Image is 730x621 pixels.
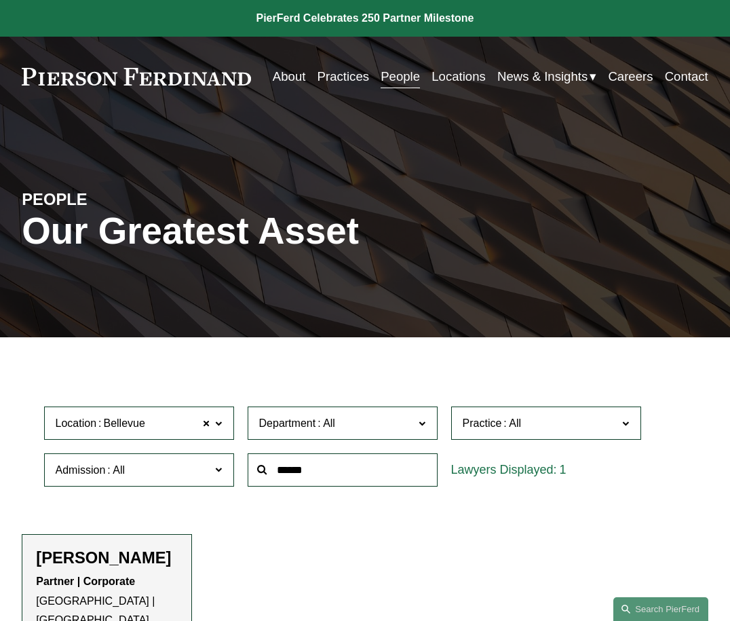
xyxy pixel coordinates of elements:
a: Search this site [613,597,708,621]
span: News & Insights [497,65,588,88]
a: folder dropdown [497,64,596,89]
span: 1 [560,463,566,476]
a: Contact [665,64,708,89]
h1: Our Greatest Asset [22,210,479,252]
a: People [381,64,420,89]
a: About [273,64,306,89]
a: Careers [608,64,653,89]
a: Practices [318,64,369,89]
h4: PEOPLE [22,189,193,210]
span: Admission [56,464,106,476]
h2: [PERSON_NAME] [36,548,177,568]
span: Practice [463,417,502,429]
span: Location [56,417,97,429]
a: Locations [431,64,486,89]
span: Bellevue [103,415,145,432]
strong: Partner | Corporate [36,576,135,587]
span: Department [259,417,316,429]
